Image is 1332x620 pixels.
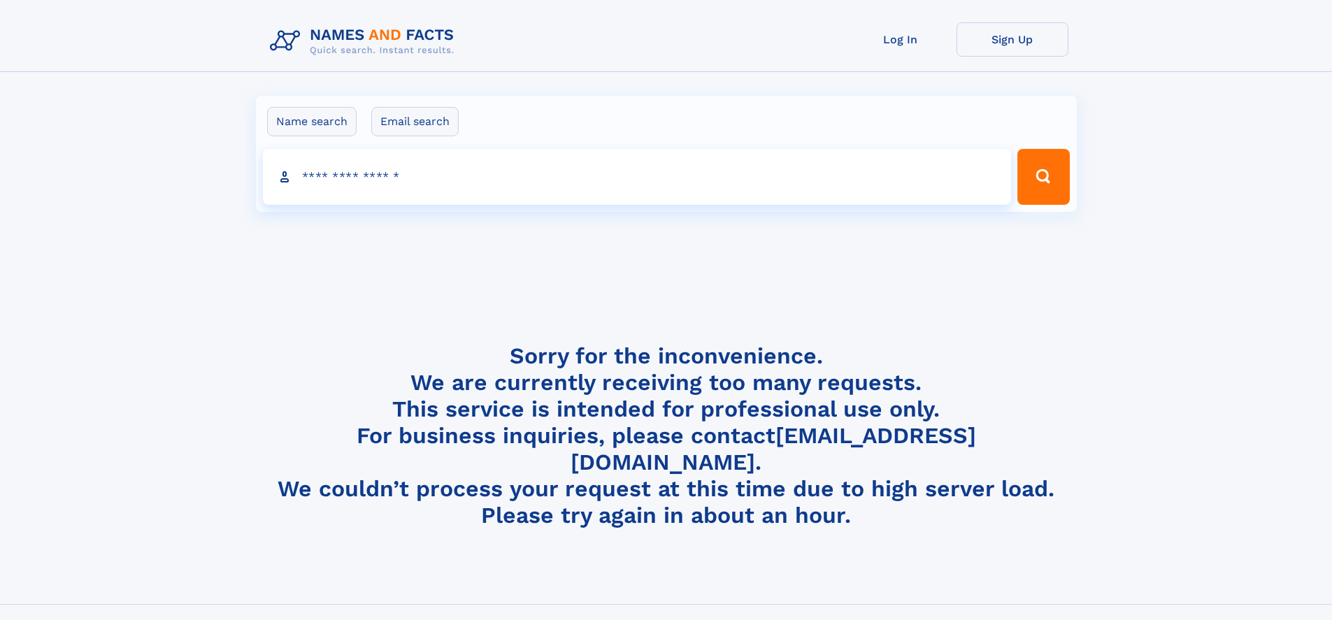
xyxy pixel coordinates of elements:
[264,343,1068,529] h4: Sorry for the inconvenience. We are currently receiving too many requests. This service is intend...
[263,149,1012,205] input: search input
[957,22,1068,57] a: Sign Up
[1017,149,1069,205] button: Search Button
[267,107,357,136] label: Name search
[845,22,957,57] a: Log In
[264,22,466,60] img: Logo Names and Facts
[371,107,459,136] label: Email search
[571,422,976,475] a: [EMAIL_ADDRESS][DOMAIN_NAME]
